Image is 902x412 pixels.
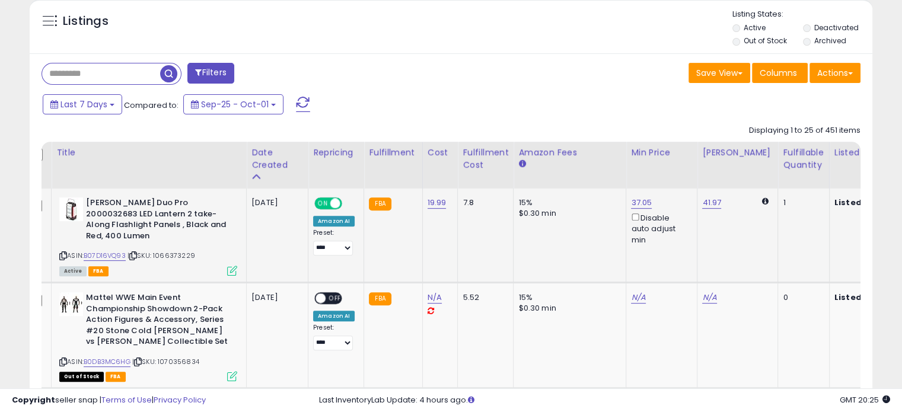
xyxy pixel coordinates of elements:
div: Preset: [313,229,355,255]
button: Filters [187,63,234,84]
div: 15% [518,197,617,208]
div: $0.30 min [518,303,617,314]
span: Sep-25 - Oct-01 [201,98,269,110]
div: Min Price [631,146,692,159]
div: [PERSON_NAME] [702,146,773,159]
div: ASIN: [59,197,237,274]
div: Last InventoryLab Update: 4 hours ago. [319,395,890,406]
span: 2025-10-9 20:25 GMT [840,394,890,405]
div: Displaying 1 to 25 of 451 items [749,125,860,136]
h5: Listings [63,13,109,30]
button: Last 7 Days [43,94,122,114]
img: 41w5tyP5KhL._SL40_.jpg [59,292,83,316]
div: Amazon Fees [518,146,621,159]
button: Columns [752,63,808,83]
span: Columns [760,67,797,79]
a: N/A [702,292,716,304]
div: 0 [783,292,820,303]
span: | SKU: 1070356834 [132,357,199,366]
img: 41Qm75Oc1vL._SL40_.jpg [59,197,83,221]
div: Amazon AI [313,216,355,226]
div: Disable auto adjust min [631,211,688,245]
span: OFF [340,199,359,209]
label: Out of Stock [744,36,787,46]
div: 1 [783,197,820,208]
small: Amazon Fees. [518,159,525,170]
a: 19.99 [428,197,447,209]
b: Listed Price: [834,292,888,303]
a: B0DB3MC6HG [84,357,130,367]
small: FBA [369,292,391,305]
span: Compared to: [124,100,179,111]
div: Cost [428,146,453,159]
div: Date Created [251,146,303,171]
div: 7.8 [463,197,504,208]
a: N/A [631,292,645,304]
div: 15% [518,292,617,303]
div: Fulfillment Cost [463,146,508,171]
div: Fulfillable Quantity [783,146,824,171]
div: $0.30 min [518,208,617,219]
div: Repricing [313,146,359,159]
div: [DATE] [251,197,299,208]
div: 5.52 [463,292,504,303]
span: OFF [326,293,345,304]
span: FBA [106,372,126,382]
small: FBA [369,197,391,210]
span: FBA [88,266,109,276]
span: All listings that are currently out of stock and unavailable for purchase on Amazon [59,372,104,382]
button: Save View [689,63,750,83]
div: [DATE] [251,292,299,303]
div: Amazon AI [313,311,355,321]
span: | SKU: 1066373229 [128,251,195,260]
label: Active [744,23,766,33]
a: 41.97 [702,197,721,209]
strong: Copyright [12,394,55,405]
b: Mattel WWE Main Event Championship Showdown 2-Pack Action Figures & Accessory, Series #20 Stone C... [86,292,230,350]
a: 37.05 [631,197,652,209]
label: Deactivated [814,23,858,33]
div: Title [56,146,241,159]
span: Last 7 Days [60,98,107,110]
a: B07D16VQ93 [84,251,126,261]
b: Listed Price: [834,197,888,208]
div: Preset: [313,324,355,350]
a: Privacy Policy [154,394,206,405]
div: Fulfillment [369,146,417,159]
b: [PERSON_NAME] Duo Pro 2000032683 LED Lantern 2 take-Along Flashlight Panels , Black and Red, 400 ... [86,197,230,244]
button: Actions [809,63,860,83]
a: Terms of Use [101,394,152,405]
a: N/A [428,292,442,304]
p: Listing States: [732,9,872,20]
div: seller snap | | [12,395,206,406]
span: ON [315,199,330,209]
button: Sep-25 - Oct-01 [183,94,283,114]
span: All listings currently available for purchase on Amazon [59,266,87,276]
label: Archived [814,36,846,46]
